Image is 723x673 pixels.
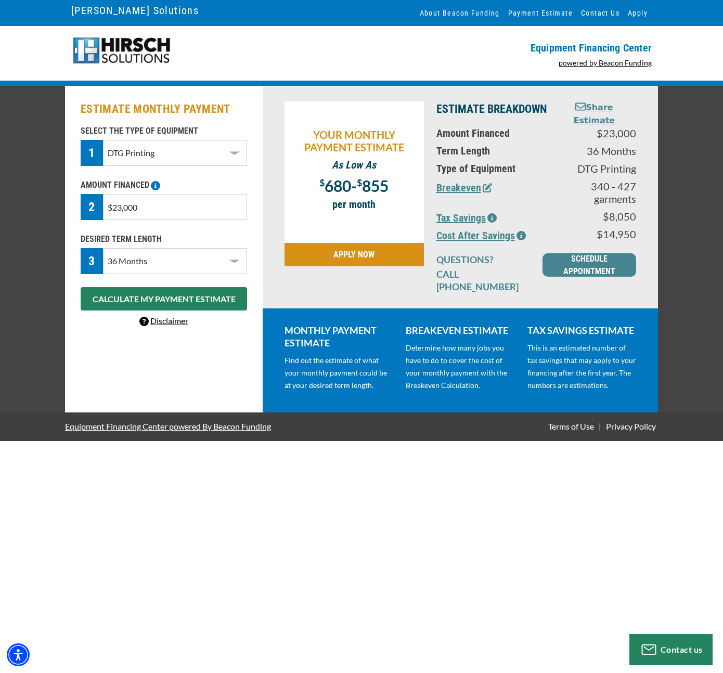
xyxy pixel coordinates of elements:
[436,145,548,157] p: Term Length
[81,194,103,220] div: 2
[560,162,636,175] p: DTG Printing
[290,128,419,153] p: YOUR MONTHLY PAYMENT ESTIMATE
[362,176,389,195] span: 855
[406,342,514,392] p: Determine how many jobs you have to do to cover the cost of your monthly payment with the Breakev...
[436,180,492,196] button: Breakeven
[436,253,530,266] p: QUESTIONS?
[604,421,658,431] a: Privacy Policy - open in a new tab
[81,248,103,274] div: 3
[325,176,351,195] span: 680
[629,634,713,665] button: Contact us
[81,140,103,166] div: 1
[319,177,325,188] span: $
[65,413,271,439] a: Equipment Financing Center powered By Beacon Funding - open in a new tab
[81,287,247,310] button: CALCULATE MY PAYMENT ESTIMATE
[290,159,419,171] p: As Low As
[81,233,247,245] p: DESIRED TERM LENGTH
[436,162,548,175] p: Type of Equipment
[290,176,419,193] p: -
[139,316,188,326] a: Disclaimer
[285,243,424,266] a: APPLY NOW
[436,101,548,117] p: ESTIMATE BREAKDOWN
[560,101,628,127] button: Share Estimate
[560,127,636,139] p: $23,000
[436,210,497,226] button: Tax Savings
[103,194,247,220] input: $
[290,198,419,211] p: per month
[7,643,30,666] div: Accessibility Menu
[81,101,247,117] h2: ESTIMATE MONTHLY PAYMENT
[285,354,393,392] p: Find out the estimate of what your monthly payment could be at your desired term length.
[527,324,636,336] p: TAX SAVINGS ESTIMATE
[527,342,636,392] p: This is an estimated number of tax savings that may apply to your financing after the first year....
[285,324,393,349] p: MONTHLY PAYMENT ESTIMATE
[560,228,636,240] p: $14,950
[436,127,548,139] p: Amount Financed
[368,42,652,54] p: Equipment Financing Center
[436,268,530,293] p: CALL [PHONE_NUMBER]
[661,644,703,654] span: Contact us
[543,253,636,277] a: SCHEDULE APPOINTMENT
[559,58,652,67] a: powered by Beacon Funding - open in a new tab
[560,145,636,157] p: 36 Months
[71,2,199,19] a: [PERSON_NAME] Solutions
[71,36,172,65] img: logo
[599,421,601,431] span: |
[560,210,636,223] p: $8,050
[406,324,514,336] p: BREAKEVEN ESTIMATE
[357,177,362,188] span: $
[546,421,596,431] a: Terms of Use - open in a new tab
[81,179,247,191] p: AMOUNT FINANCED
[560,180,636,205] p: 340 - 427 garments
[436,228,526,243] button: Cost After Savings
[81,125,247,137] p: SELECT THE TYPE OF EQUIPMENT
